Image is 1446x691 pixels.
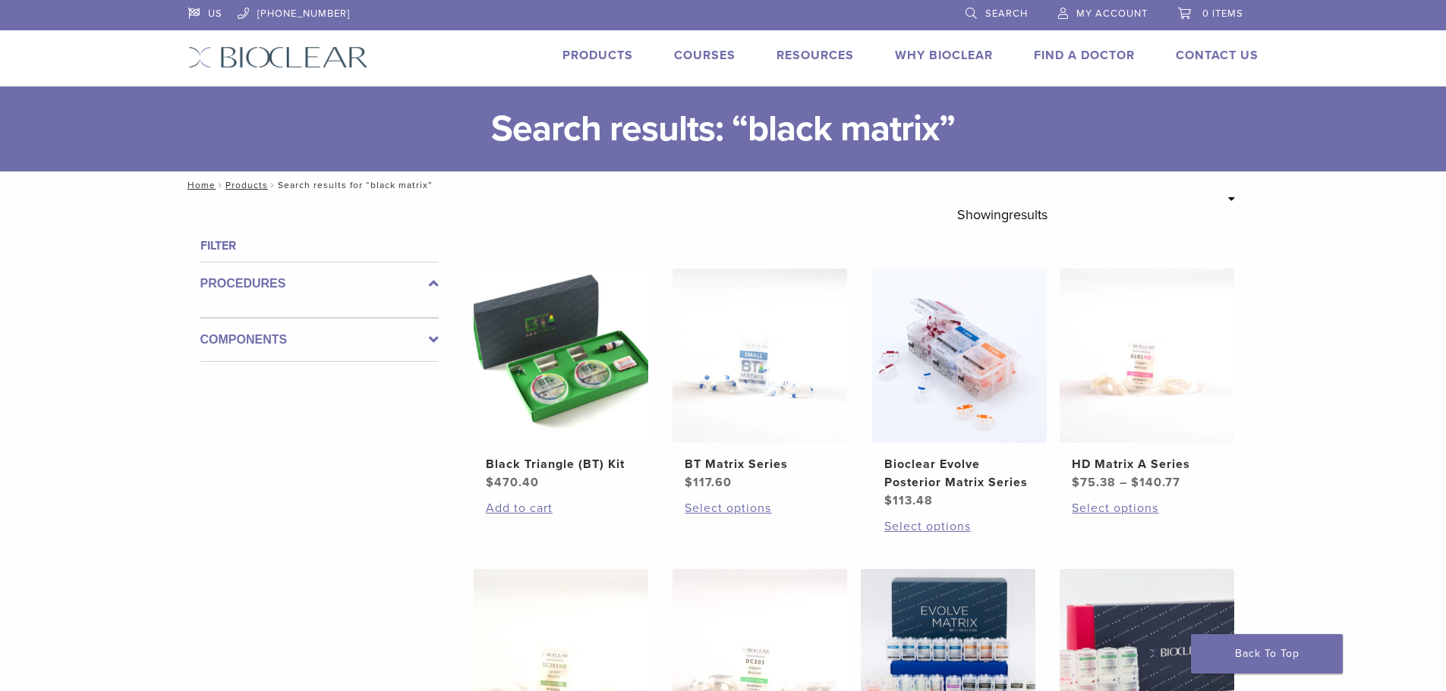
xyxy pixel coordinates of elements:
a: Resources [777,48,854,63]
label: Procedures [200,275,439,293]
span: $ [884,493,893,508]
span: / [216,181,225,189]
img: HD Matrix A Series [1060,269,1234,443]
span: $ [1072,475,1080,490]
a: Select options for “Bioclear Evolve Posterior Matrix Series” [884,517,1035,536]
a: Home [183,180,216,190]
a: Contact Us [1176,48,1259,63]
a: Why Bioclear [895,48,993,63]
h2: HD Matrix A Series [1072,455,1222,473]
p: Showing results [957,199,1047,231]
span: $ [486,475,494,490]
span: / [268,181,278,189]
a: HD Matrix A SeriesHD Matrix A Series [1059,269,1236,492]
span: 0 items [1202,8,1243,20]
nav: Search results for “black matrix” [177,171,1270,199]
h2: Bioclear Evolve Posterior Matrix Series [884,455,1035,492]
img: BT Matrix Series [673,269,847,443]
a: Back To Top [1191,634,1343,674]
h2: BT Matrix Series [685,455,835,473]
a: Find A Doctor [1034,48,1135,63]
bdi: 470.40 [486,475,539,490]
a: Courses [674,48,736,63]
span: Search [985,8,1028,20]
span: My Account [1076,8,1148,20]
a: Black Triangle (BT) KitBlack Triangle (BT) Kit $470.40 [473,269,650,492]
bdi: 113.48 [884,493,933,508]
bdi: 117.60 [685,475,732,490]
span: $ [685,475,693,490]
a: BT Matrix SeriesBT Matrix Series $117.60 [672,269,849,492]
label: Components [200,331,439,349]
img: Black Triangle (BT) Kit [474,269,648,443]
h4: Filter [200,237,439,255]
a: Select options for “BT Matrix Series” [685,499,835,517]
span: $ [1131,475,1139,490]
a: Bioclear Evolve Posterior Matrix SeriesBioclear Evolve Posterior Matrix Series $113.48 [871,269,1048,510]
a: Select options for “HD Matrix A Series” [1072,499,1222,517]
img: Bioclear [188,46,368,68]
a: Products [562,48,633,63]
span: – [1120,475,1127,490]
h2: Black Triangle (BT) Kit [486,455,636,473]
bdi: 140.77 [1131,475,1180,490]
bdi: 75.38 [1072,475,1116,490]
a: Products [225,180,268,190]
img: Bioclear Evolve Posterior Matrix Series [872,269,1047,443]
a: Add to cart: “Black Triangle (BT) Kit” [486,499,636,517]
